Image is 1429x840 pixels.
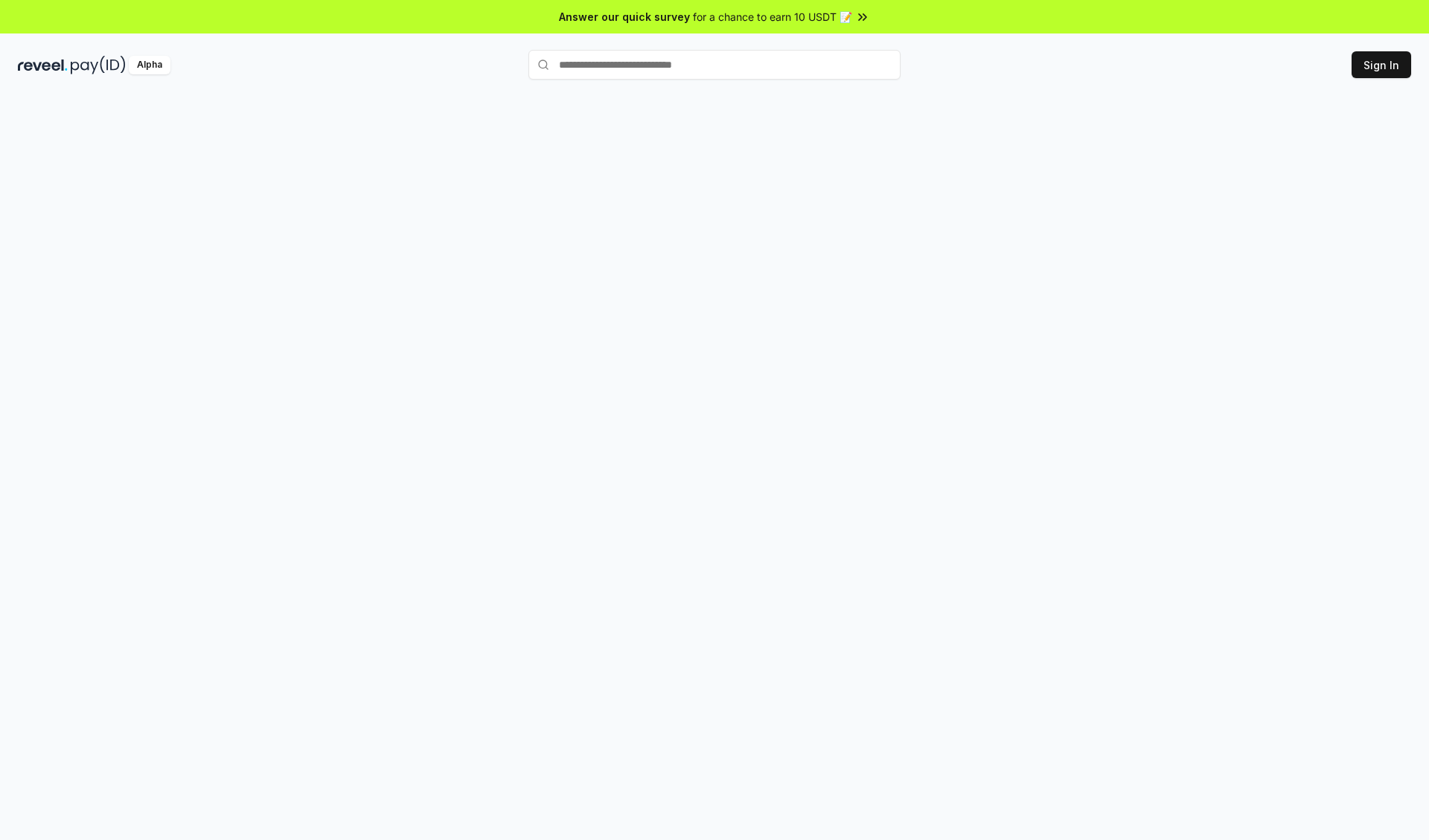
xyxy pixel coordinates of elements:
div: Alpha [129,56,170,74]
img: reveel_dark [18,56,68,74]
span: for a chance to earn 10 USDT 📝 [693,9,852,25]
img: pay_id [71,56,126,74]
span: Answer our quick survey [559,9,690,25]
button: Sign In [1352,51,1411,78]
